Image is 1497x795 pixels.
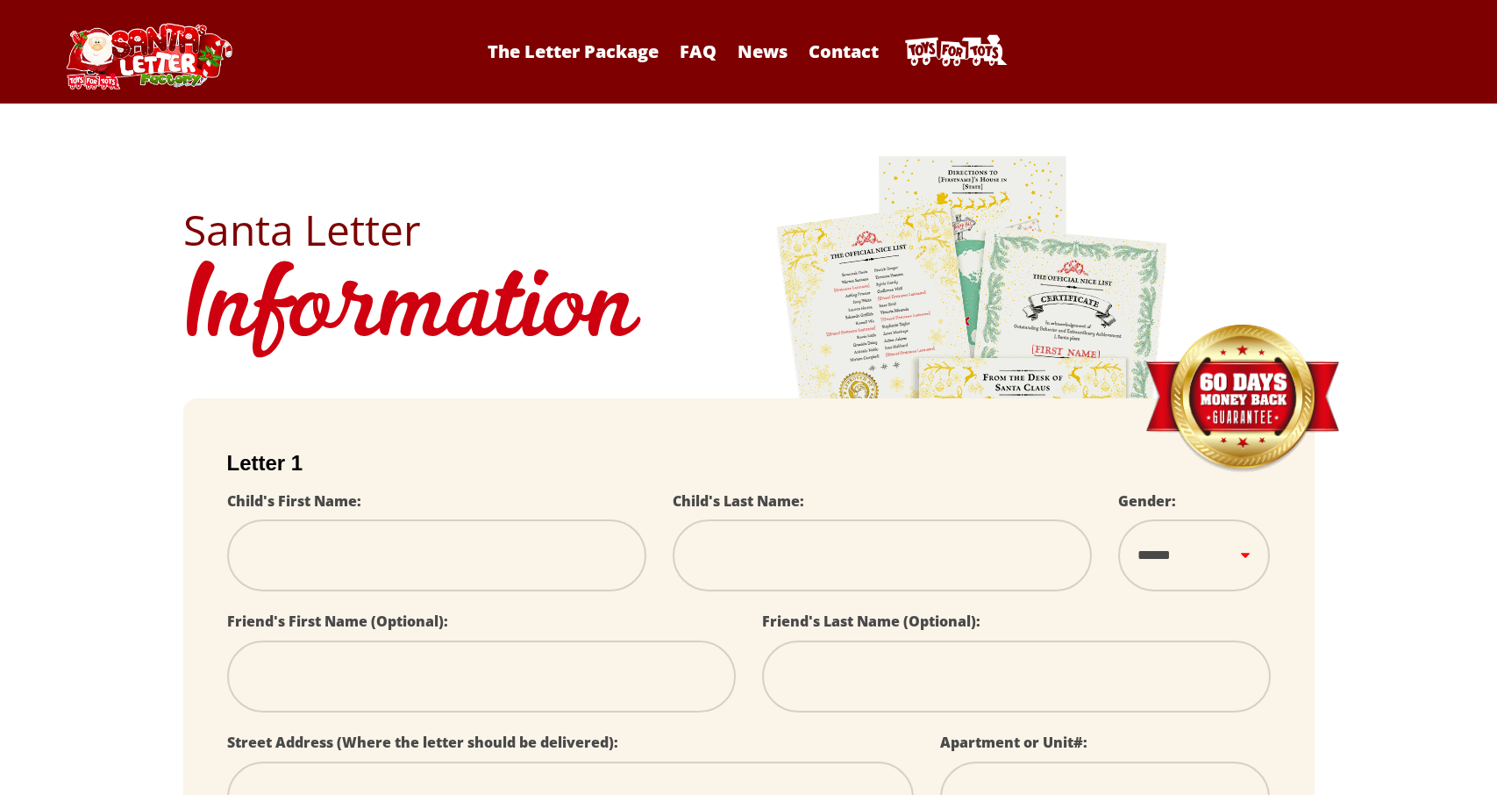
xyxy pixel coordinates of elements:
[227,451,1271,476] h2: Letter 1
[227,491,361,511] label: Child's First Name:
[729,39,796,63] a: News
[1118,491,1176,511] label: Gender:
[800,39,888,63] a: Contact
[775,154,1170,644] img: letters.png
[940,733,1087,752] label: Apartment or Unit#:
[671,39,725,63] a: FAQ
[227,733,618,752] label: Street Address (Where the letter should be delivered):
[479,39,667,63] a: The Letter Package
[227,612,448,631] label: Friend's First Name (Optional):
[762,612,980,631] label: Friend's Last Name (Optional):
[183,251,1315,372] h1: Information
[61,23,236,90] img: Santa Letter Logo
[673,491,804,511] label: Child's Last Name:
[183,209,1315,251] h2: Santa Letter
[1144,324,1341,474] img: Money Back Guarantee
